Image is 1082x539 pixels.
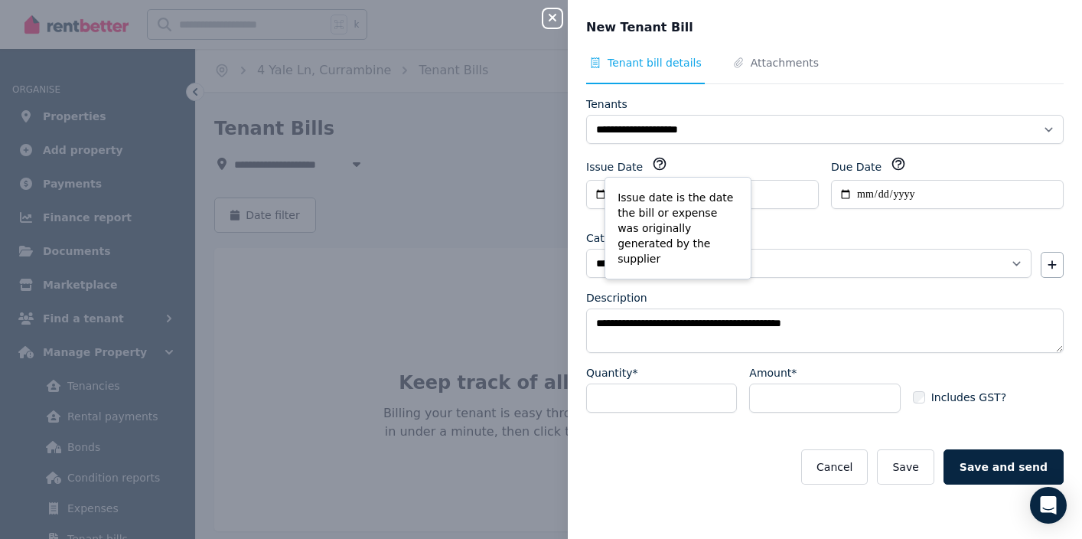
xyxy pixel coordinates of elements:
[943,449,1064,485] button: Save and send
[586,18,693,37] span: New Tenant Bill
[586,230,640,246] label: Category*
[931,390,1006,405] span: Includes GST?
[1030,487,1067,524] div: Open Intercom Messenger
[751,55,819,70] span: Attachments
[913,391,925,403] input: Includes GST?
[586,96,627,112] label: Tenants
[749,365,797,381] label: Amount*
[618,190,738,266] p: Issue date is the date the bill or expense was originally generated by the supplier
[586,290,647,305] label: Description
[586,159,643,175] label: Issue Date
[877,449,934,485] button: Save
[801,449,868,485] button: Cancel
[586,365,638,381] label: Quantity*
[586,55,1064,84] nav: Tabs
[831,159,882,175] label: Due Date
[608,55,702,70] span: Tenant bill details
